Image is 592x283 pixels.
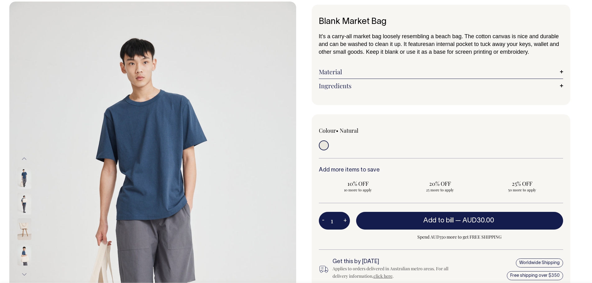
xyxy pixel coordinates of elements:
input: 10% OFF 10 more to apply [319,178,397,194]
button: Previous [20,152,29,166]
span: 50 more to apply [486,187,558,192]
button: + [340,215,350,227]
button: Add to bill —AUD30.00 [356,212,563,229]
span: • [336,127,338,134]
span: AUD30.00 [462,217,494,224]
div: Applies to orders delivered in Australian metro areas. For all delivery information, . [333,265,452,280]
span: an internal pocket to tuck away your keys, wallet and other small goods. Keep it blank or use it ... [319,41,559,55]
div: Colour [319,127,417,134]
span: t features [405,41,429,47]
h1: Blank Market Bag [319,17,563,27]
img: natural [17,218,31,240]
a: click here [374,273,392,279]
input: 20% OFF 25 more to apply [401,178,479,194]
button: - [319,215,328,227]
a: Ingredients [319,82,563,89]
a: Material [319,68,563,75]
input: 25% OFF 50 more to apply [483,178,561,194]
label: Natural [340,127,358,134]
span: 25% OFF [486,180,558,187]
span: 10 more to apply [322,187,394,192]
img: natural [17,193,31,215]
button: Next [20,267,29,281]
img: natural [17,167,31,189]
span: 10% OFF [322,180,394,187]
span: It's a carry-all market bag loosely resembling a beach bag. The cotton canvas is nice and durable... [319,33,559,47]
span: 20% OFF [404,180,476,187]
span: Add to bill [423,217,454,224]
h6: Add more items to save [319,167,563,173]
h6: Get this by [DATE] [333,259,452,265]
img: natural [17,244,31,266]
span: 25 more to apply [404,187,476,192]
span: Spend AUD350 more to get FREE SHIPPING [356,233,563,241]
span: — [455,217,496,224]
